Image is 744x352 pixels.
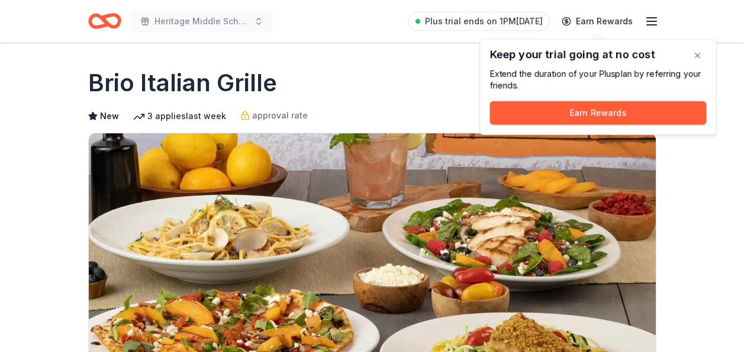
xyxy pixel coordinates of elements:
div: 3 applies last week [133,109,226,123]
h1: Brio Italian Grille [88,66,277,100]
span: New [100,109,119,123]
span: Heritage Middle School PTSA Silent Auction [154,14,249,28]
span: Plus trial ends on 1PM[DATE] [425,14,543,28]
span: approval rate [252,108,308,123]
a: approval rate [240,108,308,123]
a: Home [88,7,121,35]
button: Heritage Middle School PTSA Silent Auction [131,9,273,33]
div: Extend the duration of your Plus plan by referring your friends. [489,68,706,92]
a: Earn Rewards [555,11,640,32]
div: Keep your trial going at no cost [489,49,706,61]
button: Earn Rewards [489,101,706,125]
a: Plus trial ends on 1PM[DATE] [408,12,550,31]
